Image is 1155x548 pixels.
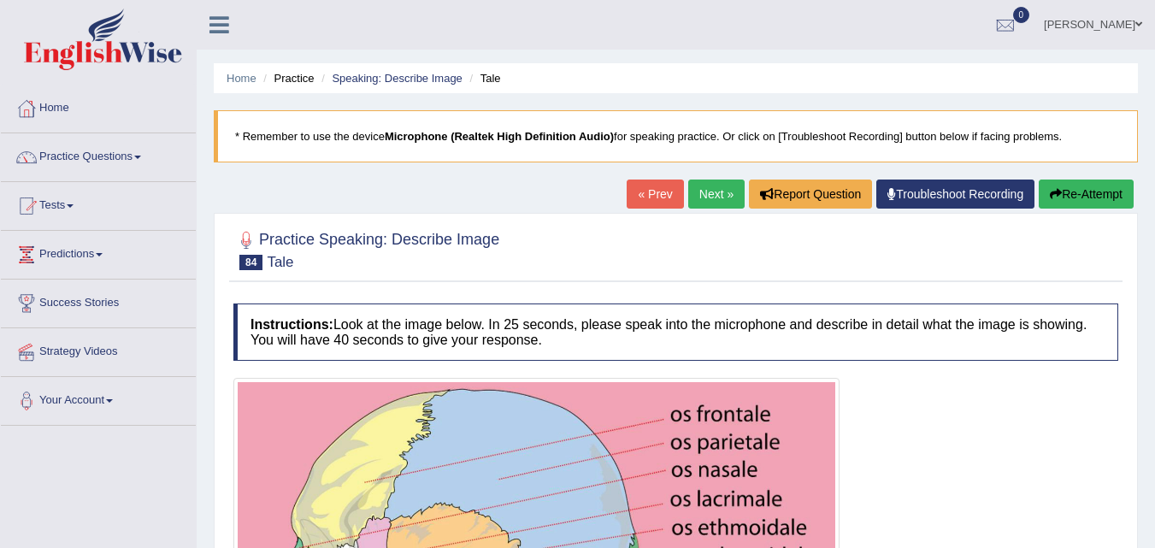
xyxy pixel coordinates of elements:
button: Report Question [749,180,872,209]
span: 84 [239,255,262,270]
a: Troubleshoot Recording [876,180,1034,209]
a: Home [1,85,196,127]
h2: Practice Speaking: Describe Image [233,227,499,270]
b: Instructions: [250,317,333,332]
li: Practice [259,70,314,86]
a: Home [227,72,256,85]
a: Strategy Videos [1,328,196,371]
li: Tale [465,70,500,86]
span: 0 [1013,7,1030,23]
a: Tests [1,182,196,225]
a: Predictions [1,231,196,274]
a: Success Stories [1,280,196,322]
a: Your Account [1,377,196,420]
h4: Look at the image below. In 25 seconds, please speak into the microphone and describe in detail w... [233,303,1118,361]
b: Microphone (Realtek High Definition Audio) [385,130,614,143]
a: Speaking: Describe Image [332,72,462,85]
button: Re-Attempt [1039,180,1134,209]
a: Practice Questions [1,133,196,176]
a: Next » [688,180,745,209]
blockquote: * Remember to use the device for speaking practice. Or click on [Troubleshoot Recording] button b... [214,110,1138,162]
small: Tale [267,254,293,270]
a: « Prev [627,180,683,209]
